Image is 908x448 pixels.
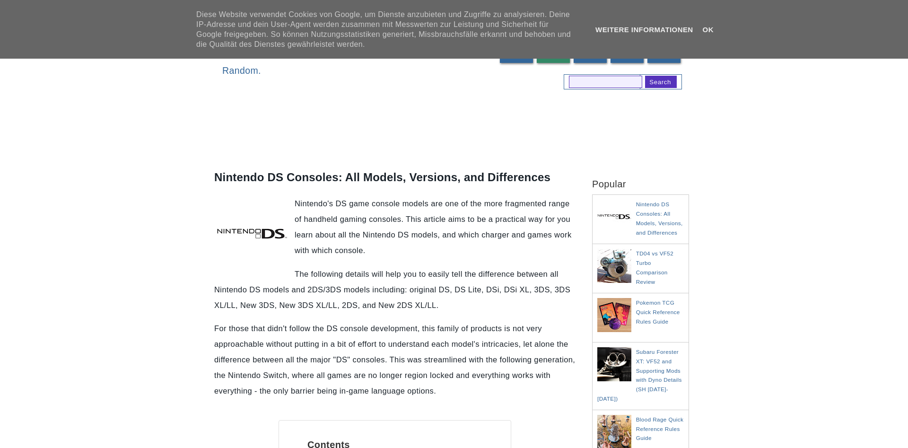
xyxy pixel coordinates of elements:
[214,321,576,399] p: For those that didn't follow the DS console development, this family of products is not very appr...
[196,9,575,49] span: Diese Website verwendet Cookies von Google, um Dienste anzubieten und Zugriffe zu analysieren. De...
[636,299,680,325] a: Pokemon TCG Quick Reference Rules Guide
[222,65,261,76] span: Random.
[597,249,634,283] img: TD04 vs VF52 Turbo Comparison Review
[597,347,634,381] img: Subaru Forester XT: VF52 and Supporting Mods with Dyno Details (SH 2008-2012)
[636,250,674,285] a: TD04 vs VF52 Turbo Comparison Review
[645,76,677,88] input: search
[214,169,576,185] h1: Nintendo DS Consoles: All Models, Versions, and Differences
[636,201,683,236] a: Nintendo DS Consoles: All Models, Versions, and Differences
[593,26,696,34] a: Weitere Informationen
[217,198,288,269] img: DESCRIPTION
[597,349,682,402] a: Subaru Forester XT: VF52 and Supporting Mods with Dyno Details (SH [DATE]-[DATE])
[214,266,576,313] p: The following details will help you to easily tell the difference between all Nintendo DS models ...
[636,416,684,441] a: Blood Rage Quick Reference Rules Guide
[597,298,634,332] img: Pokemon TCG Quick Reference Rules Guide
[592,165,689,190] h2: Popular
[597,200,634,234] img: Nintendo DS Consoles: All Models, Versions, and Differences
[569,76,642,88] input: search
[214,196,576,258] p: Nintendo's DS game console models are one of the more fragmented range of handheld gaming console...
[700,26,716,34] a: Ok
